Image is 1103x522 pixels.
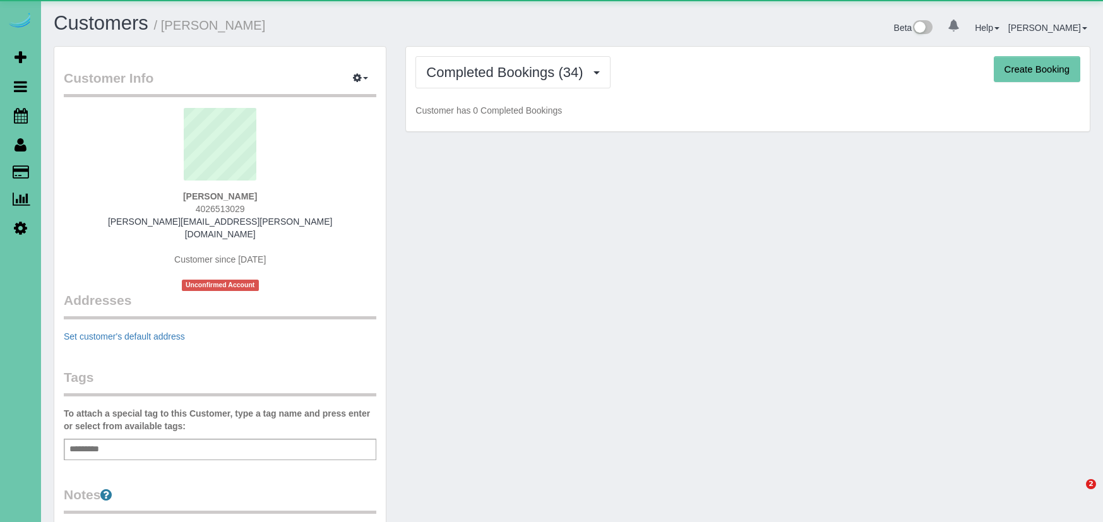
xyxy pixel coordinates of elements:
button: Completed Bookings (34) [415,56,610,88]
img: Automaid Logo [8,13,33,30]
span: 4026513029 [196,204,245,214]
span: 2 [1086,479,1096,489]
a: [PERSON_NAME] [1008,23,1087,33]
span: Unconfirmed Account [182,280,259,290]
span: Customer since [DATE] [174,254,266,264]
a: Beta [894,23,933,33]
span: Completed Bookings (34) [426,64,589,80]
a: Set customer's default address [64,331,185,341]
legend: Customer Info [64,69,376,97]
legend: Notes [64,485,376,514]
legend: Tags [64,368,376,396]
p: Customer has 0 Completed Bookings [415,104,1080,117]
strong: [PERSON_NAME] [183,191,257,201]
label: To attach a special tag to this Customer, type a tag name and press enter or select from availabl... [64,407,376,432]
img: New interface [912,20,933,37]
a: Customers [54,12,148,34]
button: Create Booking [994,56,1080,83]
iframe: Intercom live chat [1060,479,1090,509]
a: Help [975,23,999,33]
a: [PERSON_NAME][EMAIL_ADDRESS][PERSON_NAME][DOMAIN_NAME] [108,217,333,239]
small: / [PERSON_NAME] [154,18,266,32]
